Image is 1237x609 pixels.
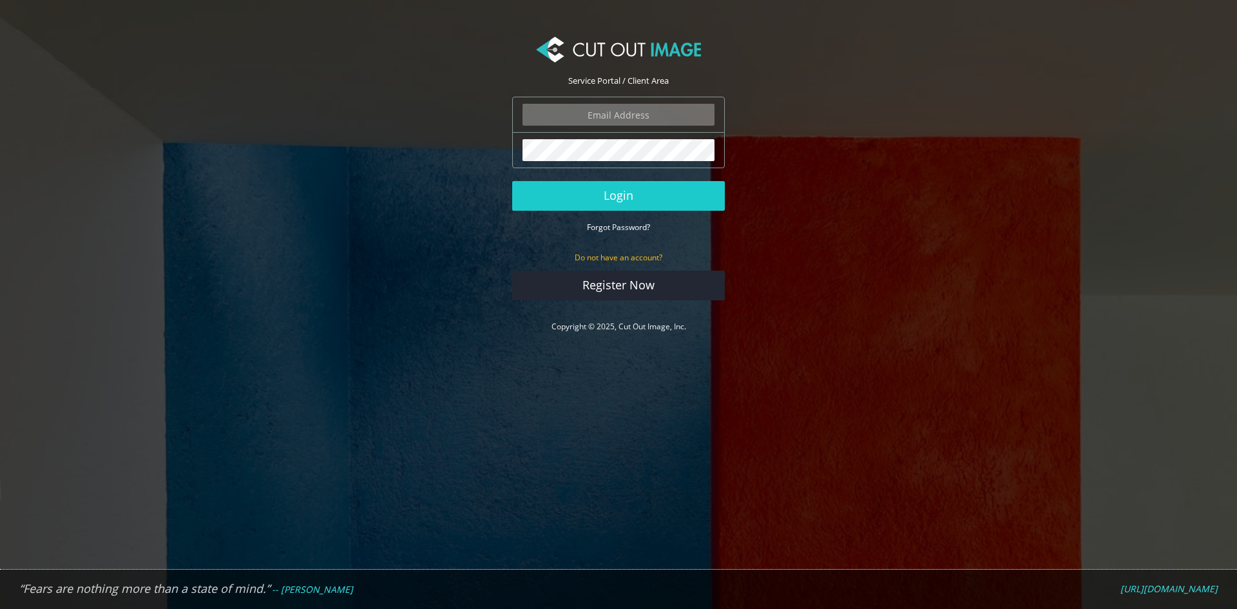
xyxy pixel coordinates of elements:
[575,252,662,263] small: Do not have an account?
[19,581,270,596] em: “Fears are nothing more than a state of mind.”
[587,222,650,233] small: Forgot Password?
[568,75,669,86] span: Service Portal / Client Area
[551,321,686,332] a: Copyright © 2025, Cut Out Image, Inc.
[1120,583,1218,595] a: [URL][DOMAIN_NAME]
[536,37,701,63] img: Cut Out Image
[587,221,650,233] a: Forgot Password?
[512,271,725,300] a: Register Now
[523,104,714,126] input: Email Address
[512,181,725,211] button: Login
[272,583,353,595] em: -- [PERSON_NAME]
